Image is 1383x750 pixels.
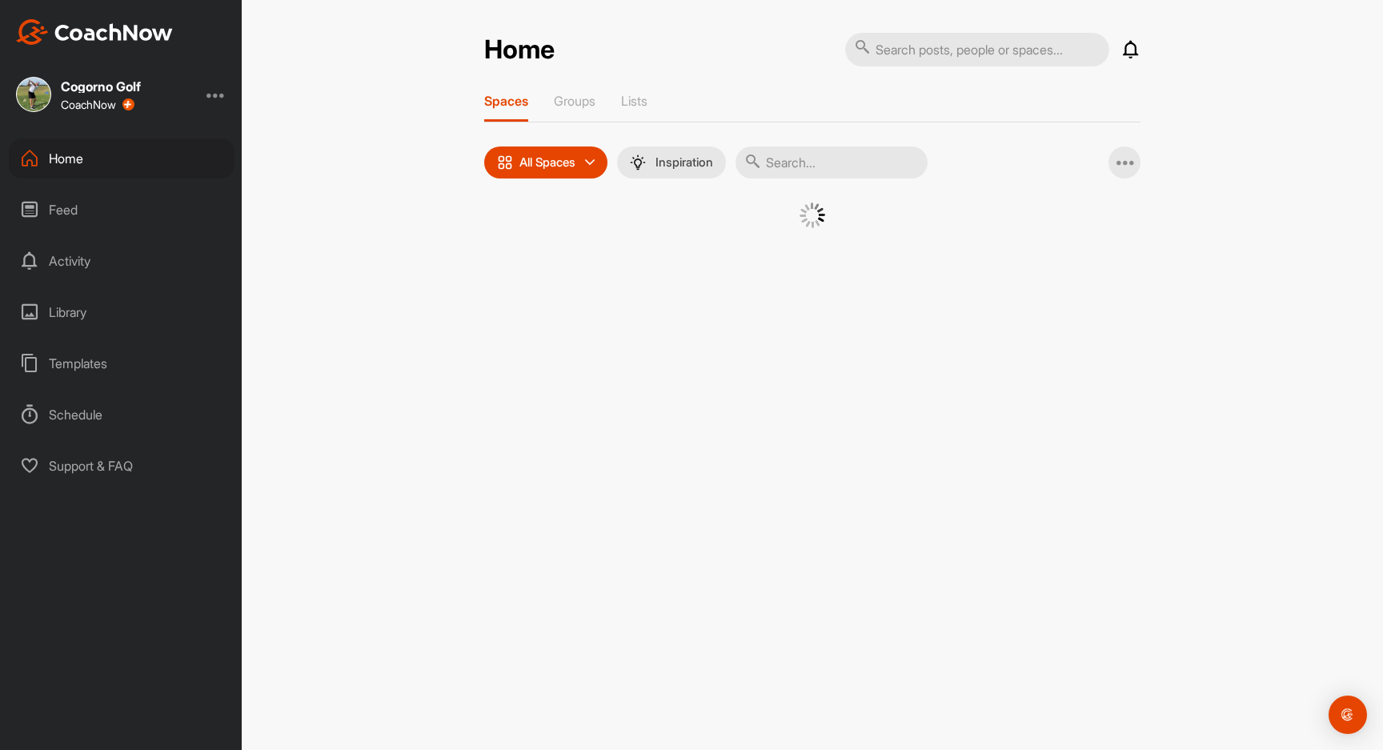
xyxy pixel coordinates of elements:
img: menuIcon [630,154,646,170]
img: G6gVgL6ErOh57ABN0eRmCEwV0I4iEi4d8EwaPGI0tHgoAbU4EAHFLEQAh+QQFCgALACwIAA4AGAASAAAEbHDJSesaOCdk+8xg... [800,203,825,228]
input: Search... [736,146,928,178]
img: CoachNow [16,19,173,45]
p: Groups [554,93,595,109]
input: Search posts, people or spaces... [845,33,1109,66]
img: icon [497,154,513,170]
div: Library [9,292,235,332]
div: Schedule [9,395,235,435]
div: Feed [9,190,235,230]
div: Support & FAQ [9,446,235,486]
div: CoachNow [61,98,134,111]
h2: Home [484,34,555,66]
p: Lists [621,93,647,109]
div: Home [9,138,235,178]
img: square_d1c020ef43f25eddc99f18be7fb47767.jpg [16,77,51,112]
p: Spaces [484,93,528,109]
div: Cogorno Golf [61,80,141,93]
p: Inspiration [655,156,713,169]
div: Open Intercom Messenger [1329,696,1367,734]
div: Activity [9,241,235,281]
div: Templates [9,343,235,383]
p: All Spaces [519,156,575,169]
